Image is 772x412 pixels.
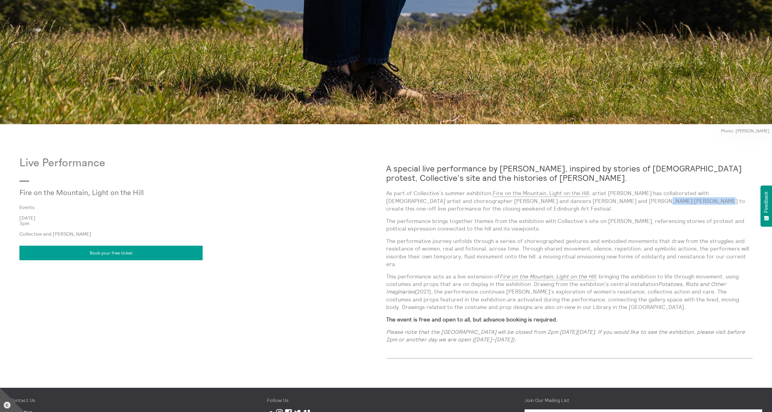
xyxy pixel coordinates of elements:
[10,397,248,403] h4: Contact Us
[386,281,726,295] em: Potatoes, Riots and Other Imaginaries
[386,316,558,323] strong: The event is free and open to all, but advance booking is required.
[760,185,772,227] button: Feedback - Show survey
[386,237,753,268] p: The performative journey unfolds through a series of choreographed gestures and embodied movement...
[19,215,386,221] p: [DATE]
[19,221,386,226] p: 3pm
[386,217,753,232] p: The performance brings together themes from the exhibition with Collective’s site on [PERSON_NAME...
[19,231,386,237] p: Collective and [PERSON_NAME]
[764,191,769,213] span: Feedback
[386,163,742,183] strong: A special live performance by [PERSON_NAME], inspired by stories of [DEMOGRAPHIC_DATA] protest, C...
[386,328,745,343] em: Please note that the [GEOGRAPHIC_DATA] will be closed from 2pm [DATE][DATE]. If you would like to...
[267,397,505,403] h4: Follow Us
[19,189,264,198] p: Fire on the Mountain, Light on the Hill
[386,189,753,212] p: As part of Collective’s summer exhibition, , artist [PERSON_NAME] has collaborated with [DEMOGRAP...
[19,204,376,210] a: Events
[493,190,589,197] a: Fire on the Mountain, Light on the Hill
[19,246,203,260] a: Book your free ticket
[386,273,753,311] p: This performance acts as a live extension of , bringing the exhibition to life through movement, ...
[19,157,386,169] p: Live Performance
[524,397,762,403] h4: Join Our Mailing List
[500,273,596,280] a: Fire on the Mountain, Light on the Hill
